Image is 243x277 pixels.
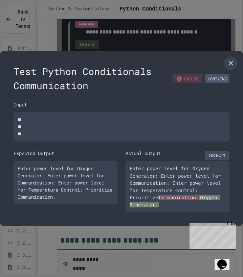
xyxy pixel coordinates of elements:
[14,150,117,157] div: Expected Output
[205,151,229,160] button: Hide Diff
[126,150,161,157] div: Actual Output
[215,250,236,270] iframe: chat widget
[14,65,229,93] div: Test Python Conditionals Communication
[14,101,229,108] div: Input
[14,161,117,204] div: Enter power level for Oxygen Generator: Enter power level for Communication: Enter power level fo...
[205,74,229,83] div: CONTAINS
[158,195,199,200] span: Communication.
[130,166,224,200] span: Enter power level for Oxygen Generator: Enter power level for Communication: Enter power level fo...
[187,221,236,249] iframe: chat widget
[3,3,47,43] div: Chat with us now!Close
[173,74,202,83] div: FAILED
